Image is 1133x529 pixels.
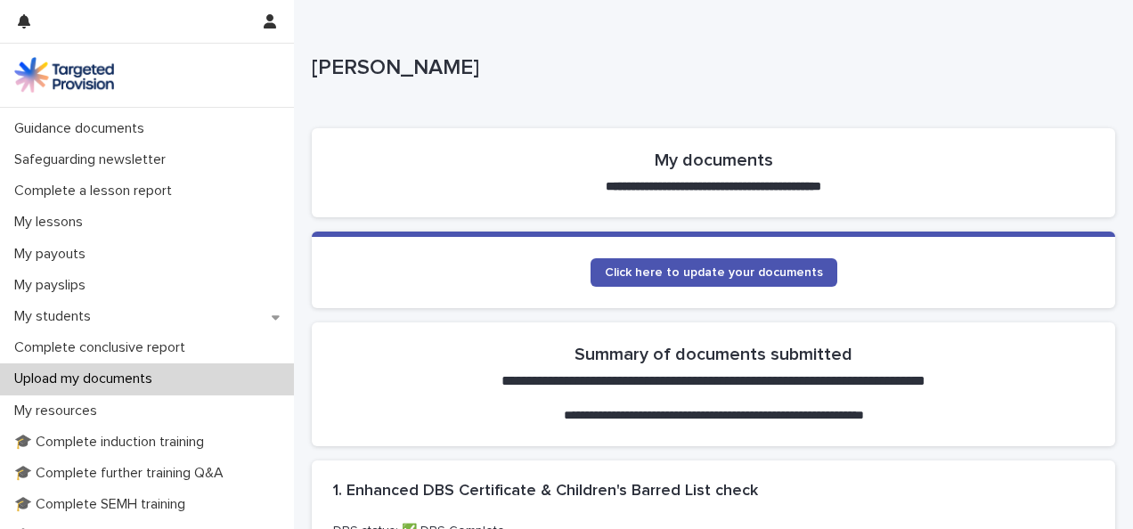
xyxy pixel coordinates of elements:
[655,150,773,171] h2: My documents
[575,344,852,365] h2: Summary of documents submitted
[7,465,238,482] p: 🎓 Complete further training Q&A
[7,277,100,294] p: My payslips
[7,214,97,231] p: My lessons
[7,403,111,419] p: My resources
[7,434,218,451] p: 🎓 Complete induction training
[7,339,200,356] p: Complete conclusive report
[7,496,200,513] p: 🎓 Complete SEMH training
[7,151,180,168] p: Safeguarding newsletter
[7,246,100,263] p: My payouts
[7,370,167,387] p: Upload my documents
[333,482,758,501] h2: 1. Enhanced DBS Certificate & Children's Barred List check
[605,266,823,279] span: Click here to update your documents
[7,120,159,137] p: Guidance documents
[7,308,105,325] p: My students
[591,258,837,287] a: Click here to update your documents
[14,57,114,93] img: M5nRWzHhSzIhMunXDL62
[312,55,1108,81] p: [PERSON_NAME]
[7,183,186,199] p: Complete a lesson report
